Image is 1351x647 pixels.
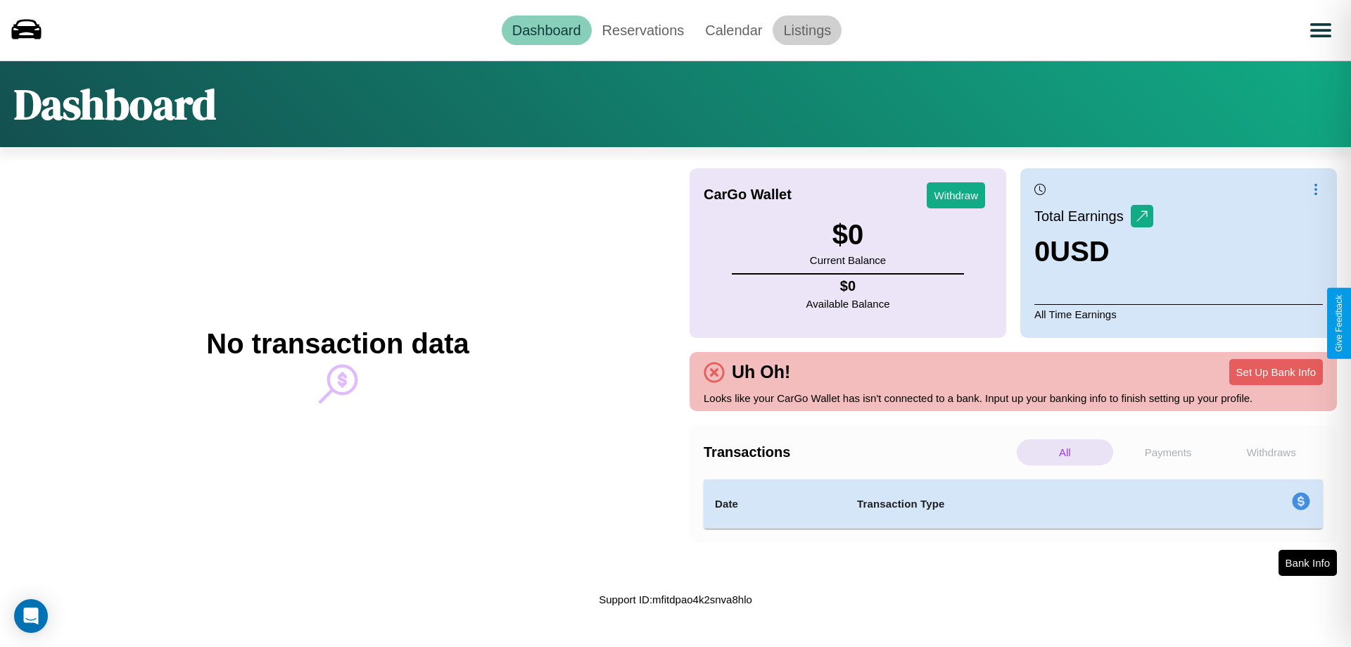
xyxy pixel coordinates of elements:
p: Current Balance [810,251,886,270]
h4: Transaction Type [857,496,1176,513]
h3: $ 0 [810,219,886,251]
h4: CarGo Wallet [704,187,792,203]
button: Set Up Bank Info [1229,359,1323,385]
h2: No transaction data [206,328,469,360]
button: Open menu [1301,11,1340,50]
h4: Uh Oh! [725,362,797,382]
h4: $ 0 [806,278,890,294]
h1: Dashboard [14,75,216,133]
p: Total Earnings [1034,203,1131,229]
a: Dashboard [502,15,592,45]
p: All [1017,439,1113,465]
button: Withdraw [927,182,985,208]
p: Available Balance [806,294,890,313]
a: Calendar [694,15,773,45]
table: simple table [704,479,1323,529]
h4: Transactions [704,444,1013,460]
div: Give Feedback [1334,295,1344,352]
p: Looks like your CarGo Wallet has isn't connected to a bank. Input up your banking info to finish ... [704,389,1323,408]
p: Withdraws [1223,439,1319,465]
button: Bank Info [1279,550,1337,576]
div: Open Intercom Messenger [14,599,48,633]
p: Payments [1120,439,1217,465]
p: All Time Earnings [1034,304,1323,324]
h4: Date [715,496,835,513]
a: Reservations [592,15,695,45]
h3: 0 USD [1034,236,1153,268]
p: Support ID: mfitdpao4k2snva8hlo [599,590,752,609]
a: Listings [773,15,842,45]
